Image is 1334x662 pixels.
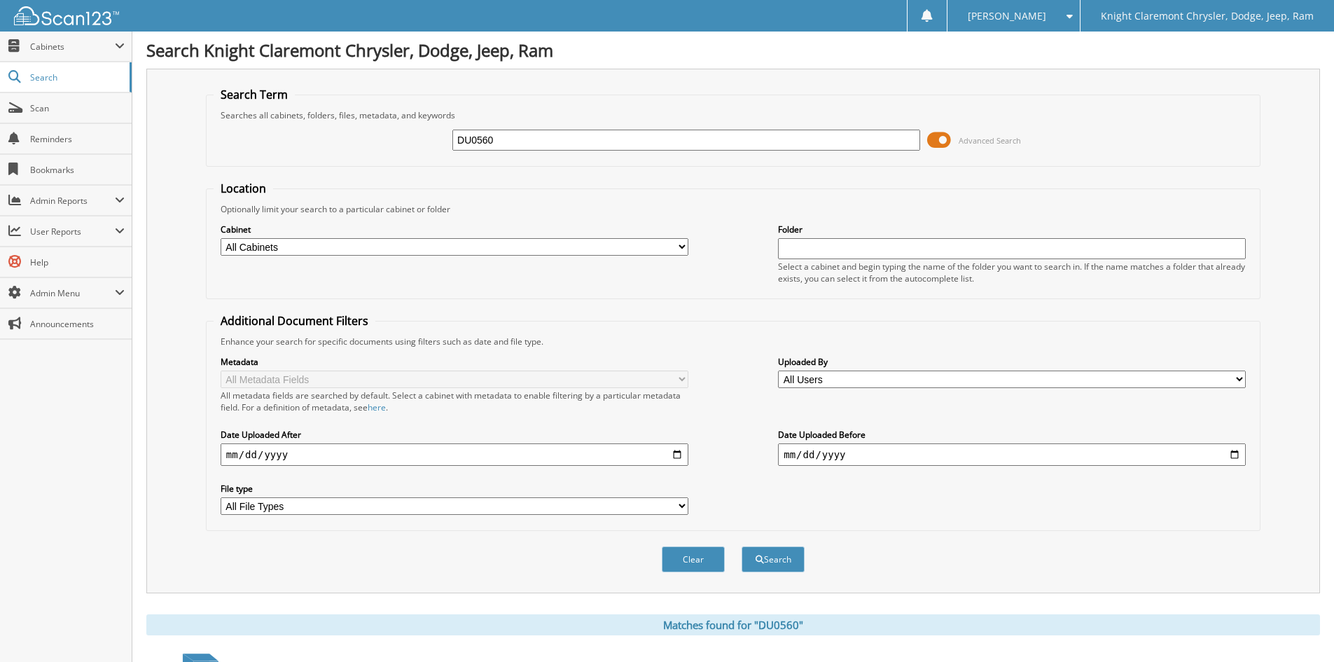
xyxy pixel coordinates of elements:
div: Matches found for "DU0560" [146,614,1320,635]
label: Date Uploaded After [221,429,688,441]
iframe: Chat Widget [1264,595,1334,662]
label: Folder [778,223,1246,235]
span: [PERSON_NAME] [968,12,1046,20]
span: Admin Menu [30,287,115,299]
span: Help [30,256,125,268]
label: Cabinet [221,223,688,235]
span: Scan [30,102,125,114]
span: Announcements [30,318,125,330]
label: Metadata [221,356,688,368]
span: Advanced Search [959,135,1021,146]
span: Search [30,71,123,83]
div: Enhance your search for specific documents using filters such as date and file type. [214,336,1253,347]
label: Date Uploaded Before [778,429,1246,441]
div: Optionally limit your search to a particular cabinet or folder [214,203,1253,215]
input: end [778,443,1246,466]
legend: Search Term [214,87,295,102]
div: Searches all cabinets, folders, files, metadata, and keywords [214,109,1253,121]
label: Uploaded By [778,356,1246,368]
label: File type [221,483,688,495]
span: Reminders [30,133,125,145]
input: start [221,443,688,466]
span: Bookmarks [30,164,125,176]
div: Select a cabinet and begin typing the name of the folder you want to search in. If the name match... [778,261,1246,284]
a: here [368,401,386,413]
legend: Location [214,181,273,196]
button: Search [742,546,805,572]
button: Clear [662,546,725,572]
span: Knight Claremont Chrysler, Dodge, Jeep, Ram [1101,12,1314,20]
legend: Additional Document Filters [214,313,375,329]
h1: Search Knight Claremont Chrysler, Dodge, Jeep, Ram [146,39,1320,62]
span: User Reports [30,226,115,237]
span: Admin Reports [30,195,115,207]
div: All metadata fields are searched by default. Select a cabinet with metadata to enable filtering b... [221,389,688,413]
span: Cabinets [30,41,115,53]
img: scan123-logo-white.svg [14,6,119,25]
